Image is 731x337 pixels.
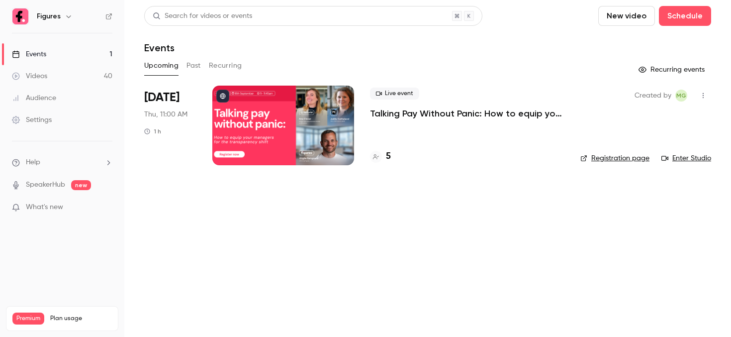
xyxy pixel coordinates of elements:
[370,108,564,119] a: Talking Pay Without Panic: How to equip your managers for the transparency shift
[37,11,61,21] h6: Figures
[370,88,419,100] span: Live event
[209,58,242,74] button: Recurring
[675,90,687,102] span: Mégane Gateau
[661,153,711,163] a: Enter Studio
[71,180,91,190] span: new
[186,58,201,74] button: Past
[580,153,649,163] a: Registration page
[12,115,52,125] div: Settings
[144,86,196,165] div: Sep 18 Thu, 11:00 AM (Europe/Paris)
[12,8,28,24] img: Figures
[50,315,112,323] span: Plan usage
[12,313,44,325] span: Premium
[12,93,56,103] div: Audience
[12,49,46,59] div: Events
[26,157,40,168] span: Help
[634,62,711,78] button: Recurring events
[153,11,252,21] div: Search for videos or events
[144,90,180,106] span: [DATE]
[676,90,686,102] span: MG
[26,202,63,213] span: What's new
[144,110,187,119] span: Thu, 11:00 AM
[100,203,112,212] iframe: Noticeable Trigger
[598,6,655,26] button: New video
[12,71,47,81] div: Videos
[144,42,175,54] h1: Events
[635,90,671,102] span: Created by
[659,6,711,26] button: Schedule
[144,127,161,135] div: 1 h
[386,150,391,163] h4: 5
[370,150,391,163] a: 5
[26,180,65,190] a: SpeakerHub
[12,157,112,168] li: help-dropdown-opener
[144,58,179,74] button: Upcoming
